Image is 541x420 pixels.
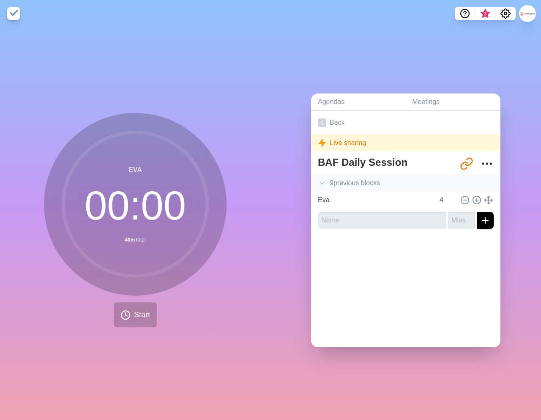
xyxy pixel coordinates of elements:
[134,309,150,321] span: Start
[318,212,446,229] input: Name
[311,135,500,151] div: Live sharing
[448,212,475,229] input: Mins
[114,302,157,327] button: Start
[7,7,20,20] img: timeblocks logo
[495,7,516,20] button: Settings
[482,11,489,17] span: 3
[311,175,500,192] div: 9 previous block
[311,111,500,135] a: Back
[458,155,475,172] button: Share link
[455,7,475,20] button: Help
[436,192,456,209] input: Mins
[314,192,434,209] input: Name
[377,178,380,188] span: s
[478,155,495,172] button: More
[475,7,495,20] button: What’s new
[405,93,500,111] a: Meetings
[311,93,405,111] a: Agendas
